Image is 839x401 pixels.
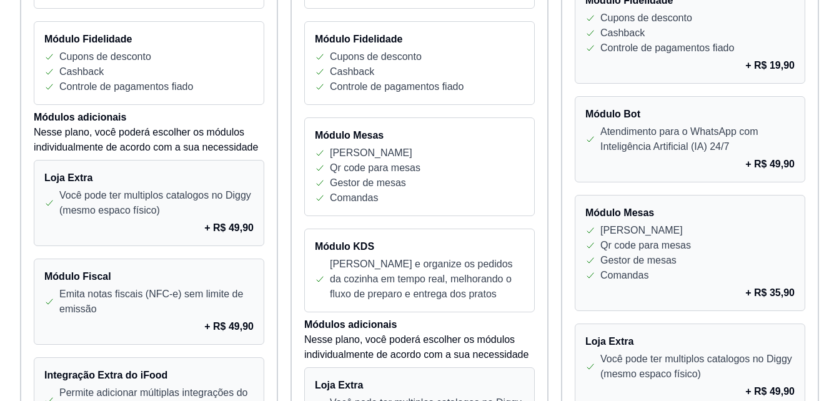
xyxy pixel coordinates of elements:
[315,239,524,254] h4: Módulo KDS
[204,319,254,334] p: + R$ 49,90
[600,268,648,283] p: Comandas
[330,257,524,302] p: [PERSON_NAME] e organize os pedidos da cozinha em tempo real, melhorando o fluxo de preparo e ent...
[330,161,420,176] p: Qr code para mesas
[44,269,254,284] h4: Módulo Fiscal
[745,285,795,300] p: + R$ 35,90
[600,253,677,268] p: Gestor de mesas
[304,332,535,362] p: Nesse plano, você poderá escolher os módulos individualmente de acordo com a sua necessidade
[315,378,524,393] h4: Loja Extra
[585,107,795,122] h4: Módulo Bot
[330,79,464,94] p: Controle de pagamentos fiado
[330,146,412,161] p: [PERSON_NAME]
[315,32,524,47] h4: Módulo Fidelidade
[600,11,692,26] p: Cupons de desconto
[330,49,422,64] p: Cupons de desconto
[600,41,734,56] p: Controle de pagamentos fiado
[44,368,254,383] h4: Integração Extra do iFood
[59,64,104,79] p: Cashback
[59,188,254,218] p: Você pode ter multiplos catalogos no Diggy (mesmo espaco físico)
[600,26,645,41] p: Cashback
[745,58,795,73] p: + R$ 19,90
[585,205,795,220] h4: Módulo Mesas
[745,384,795,399] p: + R$ 49,90
[600,352,795,382] p: Você pode ter multiplos catalogos no Diggy (mesmo espaco físico)
[59,49,151,64] p: Cupons de desconto
[34,125,264,155] p: Nesse plano, você poderá escolher os módulos individualmente de acordo com a sua necessidade
[34,110,264,125] h4: Módulos adicionais
[600,223,683,238] p: [PERSON_NAME]
[600,238,691,253] p: Qr code para mesas
[304,317,535,332] h4: Módulos adicionais
[330,64,374,79] p: Cashback
[585,334,795,349] h4: Loja Extra
[44,32,254,47] h4: Módulo Fidelidade
[330,176,406,191] p: Gestor de mesas
[315,128,524,143] h4: Módulo Mesas
[204,220,254,235] p: + R$ 49,90
[44,171,254,186] h4: Loja Extra
[330,191,378,205] p: Comandas
[745,157,795,172] p: + R$ 49,90
[600,124,795,154] p: Atendimento para o WhatsApp com Inteligência Artificial (IA) 24/7
[59,79,193,94] p: Controle de pagamentos fiado
[59,287,254,317] p: Emita notas fiscais (NFC-e) sem limite de emissão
